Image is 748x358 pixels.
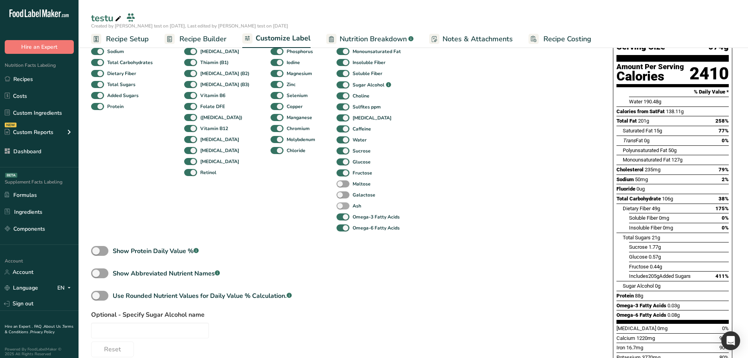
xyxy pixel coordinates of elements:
[722,138,729,143] span: 0%
[91,30,149,48] a: Recipe Setup
[287,114,312,121] b: Manganese
[107,103,124,110] b: Protein
[5,128,53,136] div: Custom Reports
[636,335,655,341] span: 1220mg
[616,196,661,202] span: Total Carbohydrate
[287,147,305,154] b: Chloride
[5,40,74,54] button: Hire an Expert
[629,244,647,250] span: Sucrose
[629,273,691,279] span: Includes Added Sugars
[113,269,220,278] div: Show Abbreviated Nutrient Names
[113,291,292,301] div: Use Rounded Nutrient Values for Daily Value % Calculation.
[353,180,371,187] b: Maltose
[649,244,661,250] span: 1.77g
[353,59,386,66] b: Insoluble Fiber
[287,136,315,143] b: Molybdenum
[722,176,729,182] span: 2%
[44,324,62,329] a: About Us .
[106,34,149,44] span: Recipe Setup
[429,30,513,48] a: Notes & Attachments
[543,34,591,44] span: Recipe Costing
[629,254,647,260] span: Glucose
[719,167,729,173] span: 79%
[649,254,661,260] span: 0.57g
[645,167,660,173] span: 235mg
[629,99,642,105] span: Water
[200,114,242,121] b: ([MEDICAL_DATA])
[663,225,673,231] span: 0mg
[616,186,635,192] span: Fluoride
[287,48,313,55] b: Phosphorus
[287,70,312,77] b: Magnesium
[353,191,375,198] b: Galactose
[629,215,658,221] span: Soluble Fiber
[242,29,311,48] a: Customize Label
[616,335,635,341] span: Calcium
[340,34,407,44] span: Nutrition Breakdown
[91,23,288,29] span: Created by [PERSON_NAME] test on [DATE], Last edited by [PERSON_NAME] test on [DATE]
[623,206,651,211] span: Dietary Fiber
[107,70,136,77] b: Dietary Fiber
[616,303,666,308] span: Omega-3 Fatty Acids
[719,196,729,202] span: 38%
[671,157,682,163] span: 127g
[353,158,371,165] b: Glucose
[326,30,413,48] a: Nutrition Breakdown
[635,176,648,182] span: 50mg
[353,224,400,231] b: Omega-6 Fatty Acids
[353,70,382,77] b: Soluble Fiber
[668,312,680,318] span: 0.08g
[644,99,661,105] span: 190.48g
[353,202,361,209] b: Ash
[722,215,729,221] span: 0%
[616,108,665,114] span: Calories from SatFat
[200,59,229,66] b: Thiamin (B1)
[200,147,239,154] b: [MEDICAL_DATA]
[353,213,400,220] b: Omega-3 Fatty Acids
[353,114,391,121] b: [MEDICAL_DATA]
[616,87,729,97] section: % Daily Value *
[287,103,303,110] b: Copper
[107,92,139,99] b: Added Sugars
[287,59,300,66] b: Iodine
[722,225,729,231] span: 0%
[659,215,669,221] span: 0mg
[626,345,643,351] span: 16.7mg
[353,48,401,55] b: Monounsaturated Fat
[654,128,662,134] span: 15g
[5,281,38,295] a: Language
[623,283,654,289] span: Sugar Alcohol
[179,34,227,44] span: Recipe Builder
[616,71,684,82] div: Calories
[30,329,55,335] a: Privacy Policy
[715,273,729,279] span: 411%
[623,128,653,134] span: Saturated Fat
[443,34,513,44] span: Notes & Attachments
[200,125,228,132] b: Vitamin B12
[644,138,649,143] span: 0g
[57,283,74,293] div: EN
[715,206,729,211] span: 175%
[200,158,239,165] b: [MEDICAL_DATA]
[719,345,729,351] span: 90%
[616,176,634,182] span: Sodium
[107,59,153,66] b: Total Carbohydrates
[200,81,249,88] b: [MEDICAL_DATA] (B3)
[623,235,651,241] span: Total Sugars
[5,123,16,127] div: NEW
[636,186,645,192] span: 0ug
[689,63,729,84] div: 2410
[107,48,124,55] b: Sodium
[635,293,643,299] span: 88g
[353,147,371,154] b: Sucrose
[200,136,239,143] b: [MEDICAL_DATA]
[104,345,121,354] span: Reset
[5,324,73,335] a: Terms & Conditions .
[662,196,673,202] span: 106g
[200,92,225,99] b: Vitamin B6
[616,293,634,299] span: Protein
[200,70,249,77] b: [MEDICAL_DATA] (B2)
[529,30,591,48] a: Recipe Costing
[353,103,381,110] b: Sulfites ppm
[623,138,643,143] span: Fat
